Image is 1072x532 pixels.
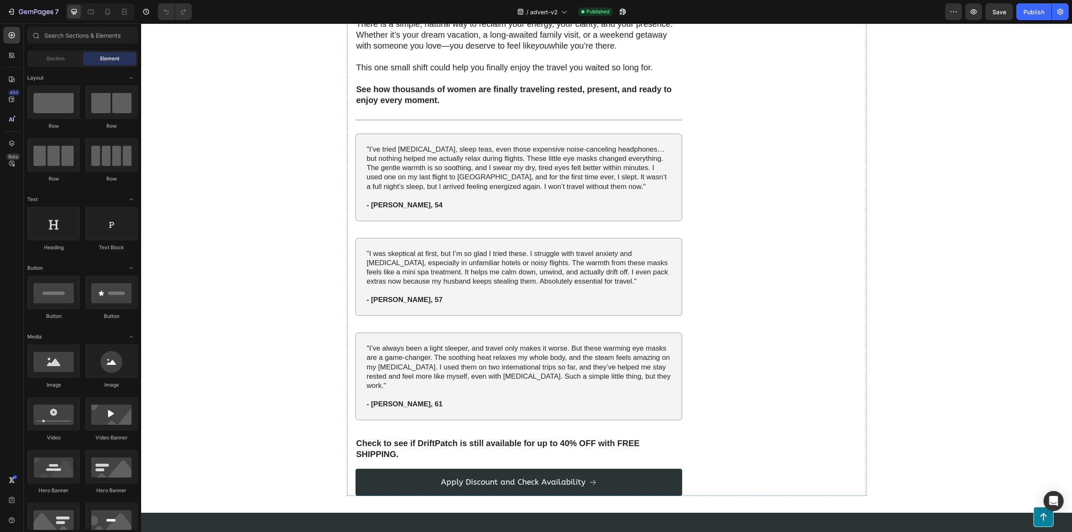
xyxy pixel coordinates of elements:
div: Heading [27,244,80,251]
div: Row [27,175,80,183]
div: Image [27,381,80,389]
span: Toggle open [124,330,138,343]
p: This one small shift could help you finally enjoy the travel you waited so long for. [215,39,540,82]
span: Toggle open [124,71,138,85]
div: Hero Banner [85,487,138,494]
div: Row [85,122,138,130]
a: Apply Discount and Check Availability [214,445,541,473]
p: "I was skeptical at first, but I’m so glad I tried these. I struggle with travel anxiety and [MED... [226,226,530,263]
span: / [526,8,528,16]
div: Undo/Redo [158,3,192,20]
iframe: Design area [141,23,1072,532]
div: Button [27,312,80,320]
span: Section [46,55,64,62]
div: 450 [8,89,20,96]
p: "I’ve always been a light sleeper, and travel only makes it worse. But these warming eye masks ar... [226,320,530,367]
div: Button [85,312,138,320]
span: Save [992,8,1006,15]
div: Row [27,122,80,130]
div: Hero Banner [27,487,80,494]
div: Text Block [85,244,138,251]
strong: See how thousands of women are finally traveling rested, present, and ready to enjoy every moment. [215,61,531,81]
span: advert-v2 [530,8,558,16]
div: Image [85,381,138,389]
p: Whether it’s your dream vacation, a long-awaited family visit, or a weekend getaway with someone ... [215,6,540,28]
button: Publish [1016,3,1051,20]
p: 7 [55,7,59,17]
button: Save [985,3,1013,20]
div: Video Banner [85,434,138,442]
div: Video [27,434,80,442]
strong: - [PERSON_NAME], 54 [226,178,301,186]
span: Media [27,333,42,341]
span: Layout [27,74,44,82]
span: Text [27,196,38,203]
span: Toggle open [124,193,138,206]
div: Publish [1023,8,1044,16]
button: 7 [3,3,62,20]
div: Row [85,175,138,183]
strong: - [PERSON_NAME], 57 [226,272,301,280]
span: Published [586,8,609,15]
i: you [394,18,408,27]
p: Apply Discount and Check Availability [300,454,444,464]
span: Toggle open [124,261,138,275]
span: Element [100,55,119,62]
p: "I’ve tried [MEDICAL_DATA], sleep teas, even those expensive noise-canceling headphones…but nothi... [226,121,530,168]
strong: Check to see if DriftPatch is still available for up to 40% OFF with FREE SHIPPING. [215,415,499,435]
input: Search Sections & Elements [27,27,138,44]
div: Beta [6,153,20,160]
span: Button [27,264,43,272]
strong: - [PERSON_NAME], 61 [226,377,301,385]
div: Open Intercom Messenger [1044,491,1064,511]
